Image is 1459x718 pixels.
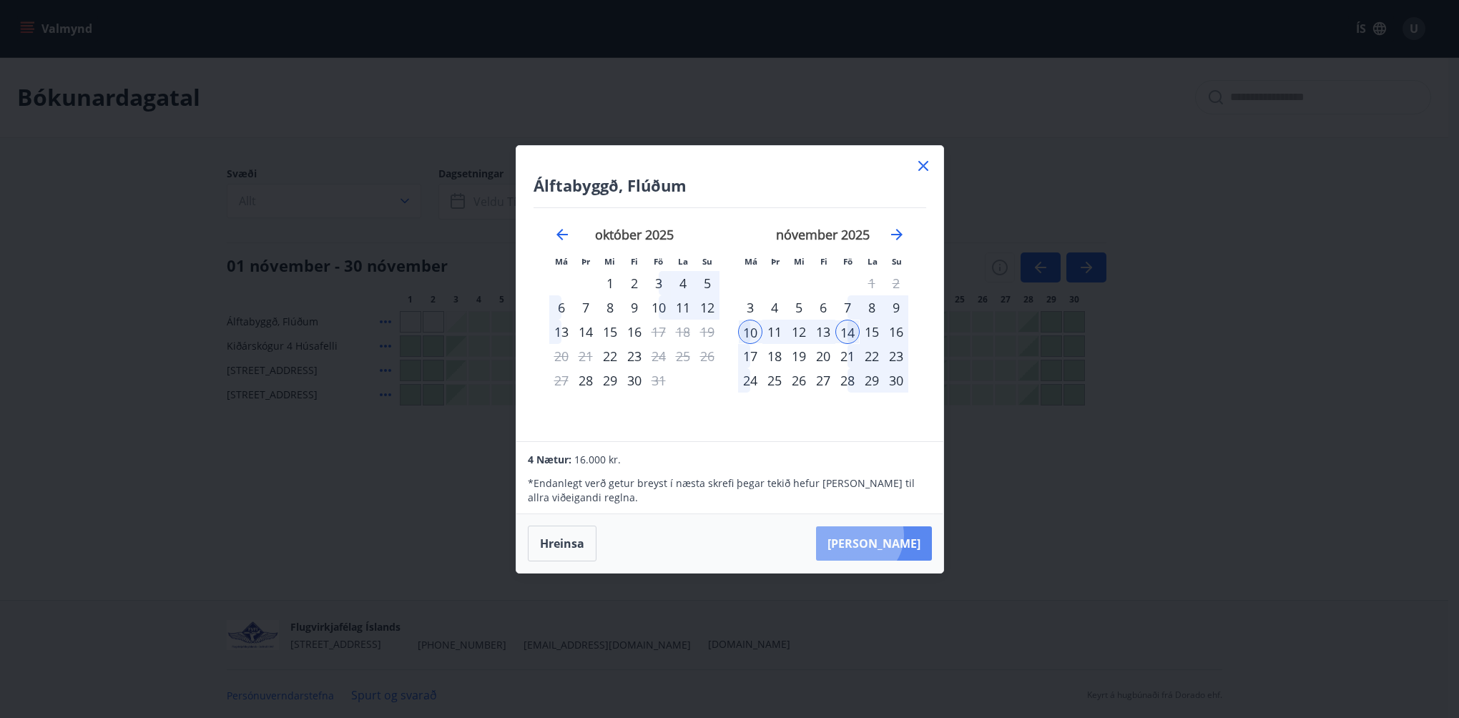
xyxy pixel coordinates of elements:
td: Selected as end date. föstudagur, 14. nóvember 2025 [835,320,860,344]
div: Move backward to switch to the previous month. [554,226,571,243]
small: Fö [843,256,853,267]
div: 30 [622,368,647,393]
div: 18 [762,344,787,368]
td: Choose föstudagur, 31. október 2025 as your check-in date. It’s available. [647,368,671,393]
div: 19 [787,344,811,368]
div: 3 [647,271,671,295]
td: Choose föstudagur, 3. október 2025 as your check-in date. It’s available. [647,271,671,295]
td: Choose sunnudagur, 12. október 2025 as your check-in date. It’s available. [695,295,719,320]
td: Selected. þriðjudagur, 11. nóvember 2025 [762,320,787,344]
div: 24 [738,368,762,393]
div: 9 [884,295,908,320]
div: 15 [598,320,622,344]
td: Choose fimmtudagur, 9. október 2025 as your check-in date. It’s available. [622,295,647,320]
td: Choose laugardagur, 29. nóvember 2025 as your check-in date. It’s available. [860,368,884,393]
div: 16 [622,320,647,344]
small: Su [892,256,902,267]
td: Selected. fimmtudagur, 13. nóvember 2025 [811,320,835,344]
div: 8 [598,295,622,320]
div: 5 [695,271,719,295]
div: 29 [598,368,622,393]
td: Choose fimmtudagur, 23. október 2025 as your check-in date. It’s available. [622,344,647,368]
div: 27 [811,368,835,393]
small: Fi [631,256,638,267]
small: La [868,256,878,267]
strong: nóvember 2025 [776,226,870,243]
div: Aðeins innritun í boði [598,344,622,368]
td: Choose þriðjudagur, 7. október 2025 as your check-in date. It’s available. [574,295,598,320]
div: 6 [549,295,574,320]
td: Choose laugardagur, 11. október 2025 as your check-in date. It’s available. [671,295,695,320]
div: 8 [860,295,884,320]
td: Choose mánudagur, 17. nóvember 2025 as your check-in date. It’s available. [738,344,762,368]
div: 14 [835,320,860,344]
div: 21 [835,344,860,368]
strong: október 2025 [595,226,674,243]
span: 16.000 kr. [574,453,621,466]
td: Choose laugardagur, 4. október 2025 as your check-in date. It’s available. [671,271,695,295]
td: Not available. laugardagur, 18. október 2025 [671,320,695,344]
small: Su [702,256,712,267]
div: 4 [762,295,787,320]
small: Mi [604,256,615,267]
td: Choose sunnudagur, 9. nóvember 2025 as your check-in date. It’s available. [884,295,908,320]
div: 14 [574,320,598,344]
td: Not available. laugardagur, 1. nóvember 2025 [860,271,884,295]
td: Choose laugardagur, 15. nóvember 2025 as your check-in date. It’s available. [860,320,884,344]
td: Choose miðvikudagur, 22. október 2025 as your check-in date. It’s available. [598,344,622,368]
div: 6 [811,295,835,320]
td: Selected. miðvikudagur, 12. nóvember 2025 [787,320,811,344]
td: Not available. laugardagur, 25. október 2025 [671,344,695,368]
td: Not available. mánudagur, 27. október 2025 [549,368,574,393]
div: Aðeins innritun í boði [574,368,598,393]
div: 28 [835,368,860,393]
p: * Endanlegt verð getur breyst í næsta skrefi þegar tekið hefur [PERSON_NAME] til allra viðeigandi... [528,476,931,505]
td: Choose mánudagur, 13. október 2025 as your check-in date. It’s available. [549,320,574,344]
td: Choose miðvikudagur, 5. nóvember 2025 as your check-in date. It’s available. [787,295,811,320]
div: 11 [762,320,787,344]
div: 4 [671,271,695,295]
div: Aðeins útritun í boði [647,368,671,393]
td: Not available. sunnudagur, 19. október 2025 [695,320,719,344]
td: Choose föstudagur, 24. október 2025 as your check-in date. It’s available. [647,344,671,368]
td: Choose sunnudagur, 16. nóvember 2025 as your check-in date. It’s available. [884,320,908,344]
td: Choose mánudagur, 24. nóvember 2025 as your check-in date. It’s available. [738,368,762,393]
span: 4 Nætur: [528,453,571,466]
td: Choose fimmtudagur, 20. nóvember 2025 as your check-in date. It’s available. [811,344,835,368]
td: Choose laugardagur, 22. nóvember 2025 as your check-in date. It’s available. [860,344,884,368]
div: 11 [671,295,695,320]
td: Choose miðvikudagur, 29. október 2025 as your check-in date. It’s available. [598,368,622,393]
td: Choose föstudagur, 28. nóvember 2025 as your check-in date. It’s available. [835,368,860,393]
div: Aðeins útritun í boði [647,344,671,368]
small: Má [555,256,568,267]
small: Þr [771,256,780,267]
td: Choose föstudagur, 21. nóvember 2025 as your check-in date. It’s available. [835,344,860,368]
td: Choose föstudagur, 17. október 2025 as your check-in date. It’s available. [647,320,671,344]
div: 20 [811,344,835,368]
td: Choose þriðjudagur, 4. nóvember 2025 as your check-in date. It’s available. [762,295,787,320]
div: 10 [647,295,671,320]
h4: Álftabyggð, Flúðum [534,174,926,196]
td: Choose miðvikudagur, 1. október 2025 as your check-in date. It’s available. [598,271,622,295]
small: Þr [581,256,590,267]
small: La [678,256,688,267]
div: 9 [622,295,647,320]
td: Choose föstudagur, 7. nóvember 2025 as your check-in date. It’s available. [835,295,860,320]
div: 26 [787,368,811,393]
td: Choose fimmtudagur, 30. október 2025 as your check-in date. It’s available. [622,368,647,393]
div: 23 [884,344,908,368]
td: Not available. mánudagur, 20. október 2025 [549,344,574,368]
small: Má [745,256,757,267]
div: 13 [549,320,574,344]
td: Not available. sunnudagur, 2. nóvember 2025 [884,271,908,295]
td: Choose mánudagur, 6. október 2025 as your check-in date. It’s available. [549,295,574,320]
td: Not available. sunnudagur, 26. október 2025 [695,344,719,368]
button: [PERSON_NAME] [816,526,932,561]
div: 17 [738,344,762,368]
small: Mi [794,256,805,267]
div: 7 [574,295,598,320]
td: Choose þriðjudagur, 14. október 2025 as your check-in date. It’s available. [574,320,598,344]
td: Choose þriðjudagur, 28. október 2025 as your check-in date. It’s available. [574,368,598,393]
td: Choose miðvikudagur, 15. október 2025 as your check-in date. It’s available. [598,320,622,344]
div: 15 [860,320,884,344]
